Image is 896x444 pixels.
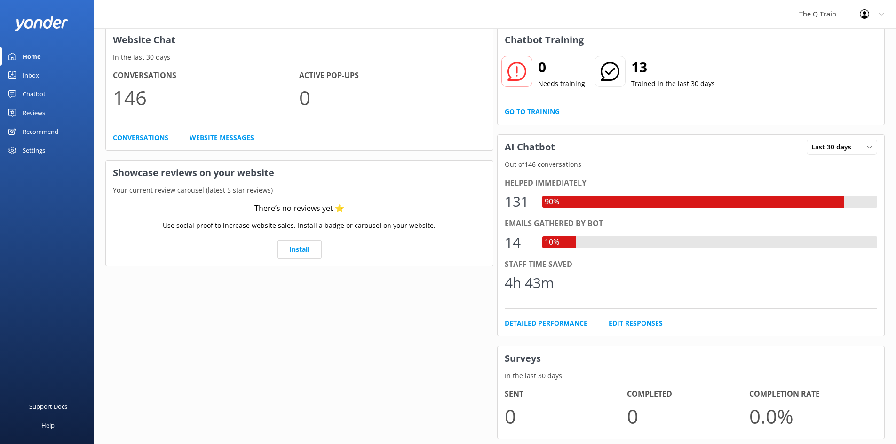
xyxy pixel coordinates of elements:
h2: 0 [538,56,585,78]
div: Helped immediately [505,177,878,189]
p: 0 [627,400,749,432]
div: 90% [542,196,562,208]
p: In the last 30 days [498,371,885,381]
div: Help [41,416,55,435]
div: 14 [505,231,533,254]
p: Trained in the last 30 days [631,78,715,89]
div: Staff time saved [505,258,878,271]
a: Install [277,240,322,259]
p: 146 [113,82,299,113]
div: 4h 43m [505,272,554,294]
div: Emails gathered by bot [505,218,878,230]
p: Use social proof to increase website sales. Install a badge or carousel on your website. [163,220,436,231]
div: Reviews [23,103,45,122]
p: 0 [299,82,485,113]
p: Out of 146 conversations [498,159,885,170]
a: Edit Responses [609,318,663,328]
h3: AI Chatbot [498,135,562,159]
div: Home [23,47,41,66]
h4: Sent [505,388,627,400]
img: yonder-white-logo.png [14,16,68,31]
div: Support Docs [29,397,67,416]
h3: Surveys [498,346,885,371]
div: 131 [505,190,533,213]
a: Go to Training [505,107,560,117]
h2: 13 [631,56,715,78]
h4: Conversations [113,70,299,82]
div: There’s no reviews yet ⭐ [254,203,344,215]
span: Last 30 days [811,142,857,152]
p: Your current review carousel (latest 5 star reviews) [106,185,493,195]
p: In the last 30 days [106,52,493,62]
h3: Showcase reviews on your website [106,161,493,185]
p: 0.0 % [749,400,872,432]
a: Website Messages [190,132,254,143]
div: Settings [23,141,45,160]
h3: Chatbot Training [498,28,591,52]
a: Conversations [113,132,168,143]
div: Chatbot [23,85,46,103]
div: Inbox [23,66,39,85]
div: 10% [542,236,562,249]
h4: Completed [627,388,749,400]
h4: Completion Rate [749,388,872,400]
p: Needs training [538,78,585,89]
h3: Website Chat [106,28,493,52]
div: Recommend [23,122,58,141]
a: Detailed Performance [505,318,587,328]
h4: Active Pop-ups [299,70,485,82]
p: 0 [505,400,627,432]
